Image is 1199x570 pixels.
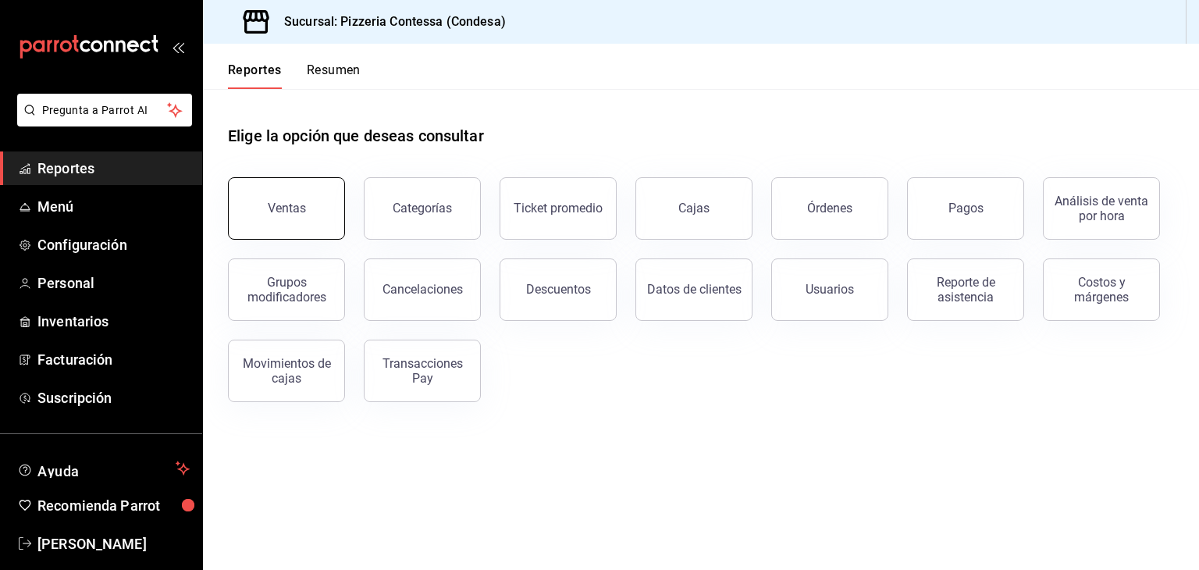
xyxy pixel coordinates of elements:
[500,258,617,321] button: Descuentos
[807,201,852,216] div: Órdenes
[228,62,282,89] button: Reportes
[364,340,481,402] button: Transacciones Pay
[37,234,190,255] span: Configuración
[1053,194,1150,223] div: Análisis de venta por hora
[500,177,617,240] button: Ticket promedio
[37,387,190,408] span: Suscripción
[37,158,190,179] span: Reportes
[238,356,335,386] div: Movimientos de cajas
[37,533,190,554] span: [PERSON_NAME]
[228,177,345,240] button: Ventas
[374,356,471,386] div: Transacciones Pay
[228,62,361,89] div: navigation tabs
[393,201,452,216] div: Categorías
[514,201,603,216] div: Ticket promedio
[635,258,752,321] button: Datos de clientes
[272,12,506,31] h3: Sucursal: Pizzeria Contessa (Condesa)
[37,273,190,294] span: Personal
[37,495,190,516] span: Recomienda Parrot
[11,113,192,130] a: Pregunta a Parrot AI
[382,282,463,297] div: Cancelaciones
[917,275,1014,305] div: Reporte de asistencia
[37,311,190,332] span: Inventarios
[526,282,591,297] div: Descuentos
[806,282,854,297] div: Usuarios
[228,258,345,321] button: Grupos modificadores
[37,349,190,370] span: Facturación
[771,177,888,240] button: Órdenes
[364,177,481,240] button: Categorías
[17,94,192,126] button: Pregunta a Parrot AI
[1043,177,1160,240] button: Análisis de venta por hora
[228,124,484,148] h1: Elige la opción que deseas consultar
[771,258,888,321] button: Usuarios
[647,282,742,297] div: Datos de clientes
[1043,258,1160,321] button: Costos y márgenes
[42,102,168,119] span: Pregunta a Parrot AI
[948,201,984,216] div: Pagos
[37,459,169,478] span: Ayuda
[307,62,361,89] button: Resumen
[678,201,710,216] div: Cajas
[228,340,345,402] button: Movimientos de cajas
[364,258,481,321] button: Cancelaciones
[1053,275,1150,305] div: Costos y márgenes
[238,275,335,305] div: Grupos modificadores
[172,41,184,53] button: open_drawer_menu
[268,201,306,216] div: Ventas
[907,177,1024,240] button: Pagos
[635,177,752,240] button: Cajas
[37,196,190,217] span: Menú
[907,258,1024,321] button: Reporte de asistencia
